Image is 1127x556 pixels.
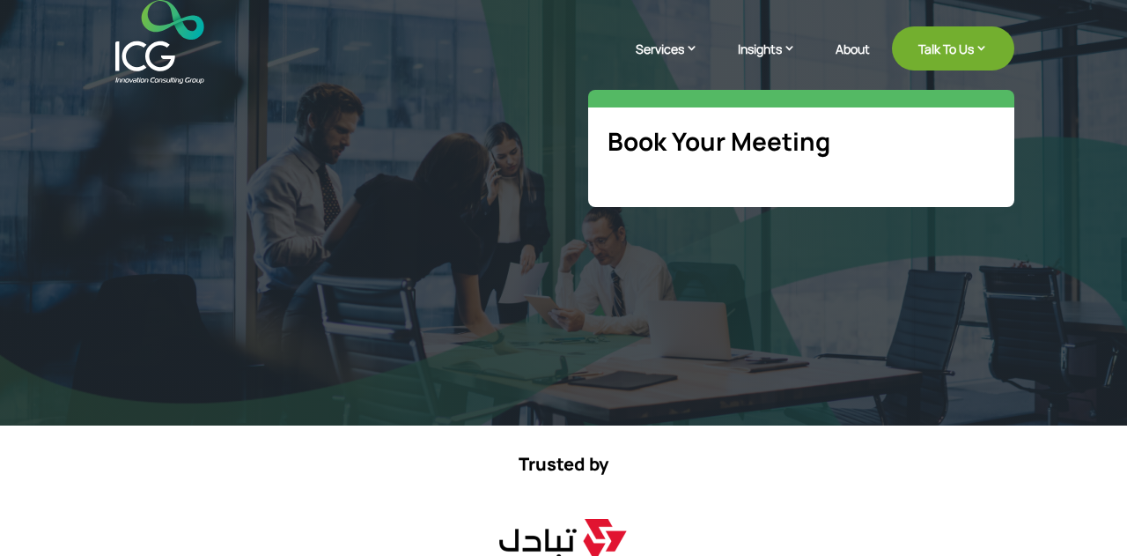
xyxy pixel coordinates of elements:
h5: Book Your Meeting [608,127,995,166]
p: Trusted by [113,454,1014,475]
a: About [836,42,870,84]
a: Services [636,40,716,84]
a: Talk To Us [892,26,1014,70]
a: Insights [738,40,814,84]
